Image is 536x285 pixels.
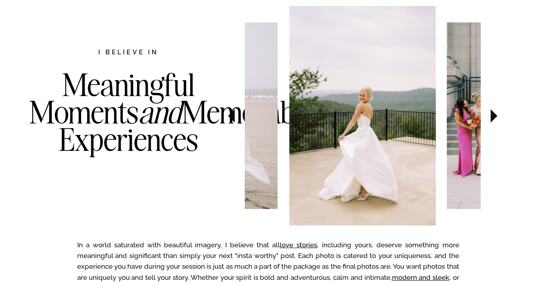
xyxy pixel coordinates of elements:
[29,71,228,185] h3: Meaningful Moments Memorable Experiences
[138,92,181,131] i: and
[57,48,201,58] h2: I believe in
[280,241,317,249] a: love stories
[144,22,277,209] img: Bride and Groom just married
[289,6,436,225] img: Wedding ceremony in front of the statue of liberty
[392,273,449,281] a: modern and sleek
